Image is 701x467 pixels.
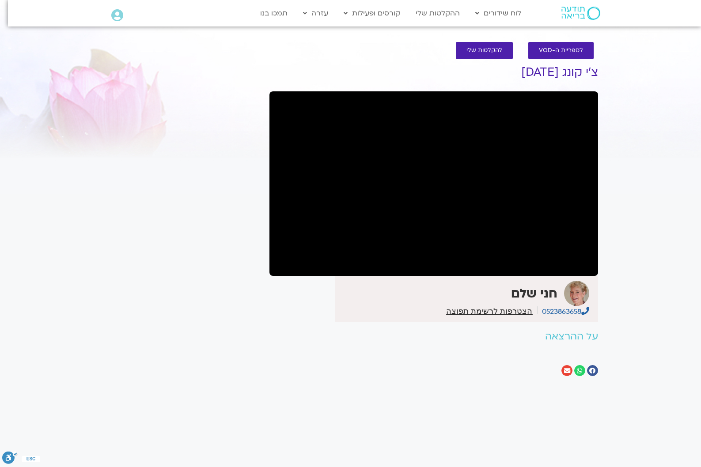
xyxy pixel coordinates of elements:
h2: על ההרצאה [269,331,598,342]
a: לוח שידורים [471,5,526,22]
div: שיתוף ב email [561,365,572,376]
strong: חני שלם [511,285,557,302]
span: להקלטות שלי [466,47,502,54]
span: לספריית ה-VOD [539,47,583,54]
div: שיתוף ב facebook [587,365,598,376]
a: קורסים ופעילות [339,5,405,22]
a: עזרה [299,5,333,22]
a: הצטרפות לרשימת תפוצה [446,307,532,315]
div: שיתוף ב whatsapp [574,365,585,376]
a: להקלטות שלי [456,42,513,59]
a: 0523863658 [542,307,589,316]
img: תודעה בריאה [561,7,600,20]
a: ההקלטות שלי [411,5,464,22]
a: לספריית ה-VOD [528,42,594,59]
img: חני שלם [564,281,589,306]
a: תמכו בנו [256,5,292,22]
h1: צ’י קונג [DATE] [269,66,598,79]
